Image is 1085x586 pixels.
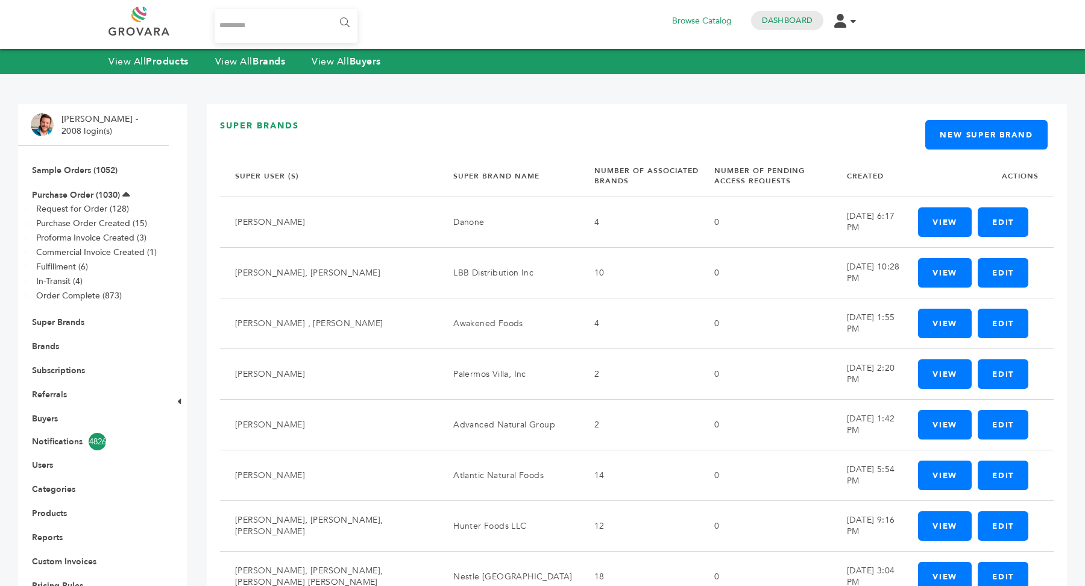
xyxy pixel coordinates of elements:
a: New Super Brand [925,120,1048,150]
a: Edit [978,258,1028,288]
td: 0 [699,348,832,399]
a: Categories [32,484,75,495]
a: Number Of Pending Access Requests [714,166,805,186]
td: Awakened Foods [438,298,579,348]
a: Notifications4826 [32,433,155,450]
a: View [918,258,972,288]
a: Edit [978,461,1028,490]
a: In-Transit (4) [36,276,83,287]
a: Referrals [32,389,67,400]
td: Hunter Foods LLC [438,500,579,551]
a: Number Of Associated Brands [594,166,699,186]
a: View [918,461,972,490]
a: Sample Orders (1052) [32,165,118,176]
td: 4 [579,298,699,348]
td: 2 [579,399,699,450]
td: Palermos Villa, Inc [438,348,579,399]
a: Fulfillment (6) [36,261,88,273]
a: View [918,207,972,237]
a: Super Brands [32,317,84,328]
strong: Buyers [350,55,381,68]
td: [DATE] 1:42 PM [832,399,903,450]
a: Reports [32,532,63,543]
a: Edit [978,309,1028,338]
td: [DATE] 1:55 PM [832,298,903,348]
input: Search... [215,9,357,43]
td: [PERSON_NAME], [PERSON_NAME], [PERSON_NAME] [220,500,438,551]
a: Edit [978,207,1028,237]
td: 4 [579,197,699,247]
td: [PERSON_NAME] [220,399,438,450]
td: [DATE] 6:17 PM [832,197,903,247]
a: Edit [978,410,1028,439]
a: Created [847,171,884,181]
a: Users [32,459,53,471]
a: View AllBrands [215,55,286,68]
a: Custom Invoices [32,556,96,567]
a: Commercial Invoice Created (1) [36,247,157,258]
td: Advanced Natural Group [438,399,579,450]
a: Edit [978,511,1028,541]
a: View [918,410,972,439]
td: [PERSON_NAME] [220,450,438,500]
h3: Super Brands [220,120,299,150]
span: 4826 [89,433,106,450]
td: 0 [699,450,832,500]
a: Order Complete (873) [36,290,122,301]
td: [DATE] 9:16 PM [832,500,903,551]
a: Dashboard [762,15,813,26]
a: Super User (s) [235,171,299,181]
a: View AllProducts [108,55,189,68]
a: Edit [978,359,1028,389]
a: Request for Order (128) [36,203,129,215]
a: Browse Catalog [672,14,732,28]
a: Purchase Order (1030) [32,189,120,201]
td: Danone [438,197,579,247]
th: Actions [903,156,1039,197]
a: Super Brand Name [453,171,539,181]
td: [PERSON_NAME] [220,197,438,247]
td: [PERSON_NAME], [PERSON_NAME] [220,247,438,298]
td: Atlantic Natural Foods [438,450,579,500]
td: 0 [699,197,832,247]
strong: Brands [253,55,285,68]
td: 2 [579,348,699,399]
td: [DATE] 2:20 PM [832,348,903,399]
a: View AllBuyers [312,55,381,68]
a: Proforma Invoice Created (3) [36,232,146,244]
td: 0 [699,399,832,450]
td: 14 [579,450,699,500]
td: [DATE] 10:28 PM [832,247,903,298]
a: View [918,309,972,338]
a: Products [32,508,67,519]
td: 12 [579,500,699,551]
td: LBB Distribution Inc [438,247,579,298]
td: [DATE] 5:54 PM [832,450,903,500]
td: [PERSON_NAME] [220,348,438,399]
td: 0 [699,500,832,551]
td: 0 [699,298,832,348]
a: Purchase Order Created (15) [36,218,147,229]
a: Buyers [32,413,58,424]
td: [PERSON_NAME] , [PERSON_NAME] [220,298,438,348]
td: 10 [579,247,699,298]
a: View [918,359,972,389]
strong: Products [146,55,188,68]
td: 0 [699,247,832,298]
li: [PERSON_NAME] - 2008 login(s) [61,113,141,137]
a: Subscriptions [32,365,85,376]
a: Brands [32,341,59,352]
a: View [918,511,972,541]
